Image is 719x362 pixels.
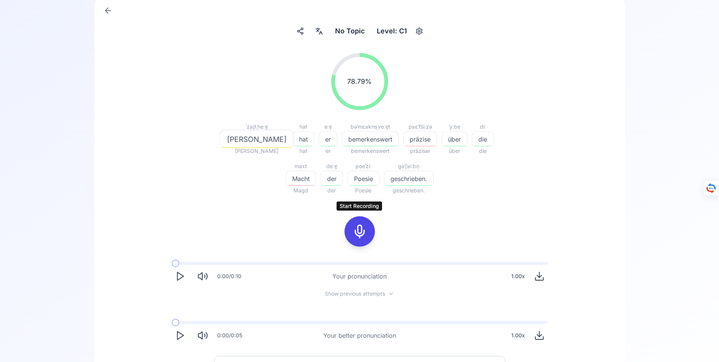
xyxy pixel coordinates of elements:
button: bemerkenswert [342,131,399,146]
button: präzise [403,131,437,146]
button: Level: C1 [374,24,425,38]
button: Play [172,327,188,344]
div: ˈyːbɐ [442,122,467,131]
span: Poesie [348,174,379,183]
span: hat [293,135,314,144]
button: Download audio [531,268,548,285]
span: die [472,135,493,144]
div: eːɐ̯ [319,122,337,131]
button: über [442,131,467,146]
span: präzise [404,135,437,144]
button: die [472,131,493,146]
div: Level: C1 [374,24,410,38]
div: hat [293,122,314,131]
button: Play [172,268,188,285]
span: [PERSON_NAME] [220,134,294,145]
div: Your pronunciation [332,272,387,281]
div: 0:00 / 0:05 [217,332,242,339]
span: geschrieben. [384,186,434,195]
span: der [321,186,343,195]
span: Show previous attempts [325,290,385,297]
span: No Topic [335,26,365,36]
span: Macht [286,174,316,183]
div: bəˈmɛʁknsˌveːɐ̯t [342,122,399,131]
span: über [442,146,467,156]
button: [PERSON_NAME] [226,131,288,146]
div: deːɐ̯ [321,162,343,171]
span: [PERSON_NAME] [226,146,288,156]
span: bemerkenswert [342,146,399,156]
span: 78.79 % [347,76,372,87]
button: geschrieben. [384,171,434,186]
button: hat [293,131,314,146]
span: er [319,135,337,144]
span: Poesie [348,186,379,195]
div: ˈzaɪ̯tˌheːɐ̯ [226,122,288,131]
span: bemerkenswert [342,135,398,144]
span: präziser [403,146,437,156]
button: Mute [194,327,211,344]
div: 1.00 x [508,328,528,343]
div: poeˈziː [348,162,379,171]
div: pʁɛˈt͡siːzə [403,122,437,131]
button: er [319,131,337,146]
button: Macht [286,171,316,186]
span: geschrieben. [384,174,433,183]
span: der [321,174,343,183]
div: ɡəˈʃʁiːbn̩ [384,162,434,171]
div: Start Recording [337,201,382,211]
span: die [472,146,493,156]
div: 0:00 / 0:10 [217,272,241,280]
button: Mute [194,268,211,285]
div: maxt [286,162,316,171]
div: 1.00 x [508,269,528,284]
div: diː [472,122,493,131]
span: über [442,135,467,144]
button: No Topic [332,24,368,38]
span: er [319,146,337,156]
button: Download audio [531,327,548,344]
button: der [321,171,343,186]
span: hat [293,146,314,156]
button: Poesie [348,171,379,186]
button: Show previous attempts [319,291,400,297]
span: Magd [286,186,316,195]
div: Your better pronunciation [323,331,396,340]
